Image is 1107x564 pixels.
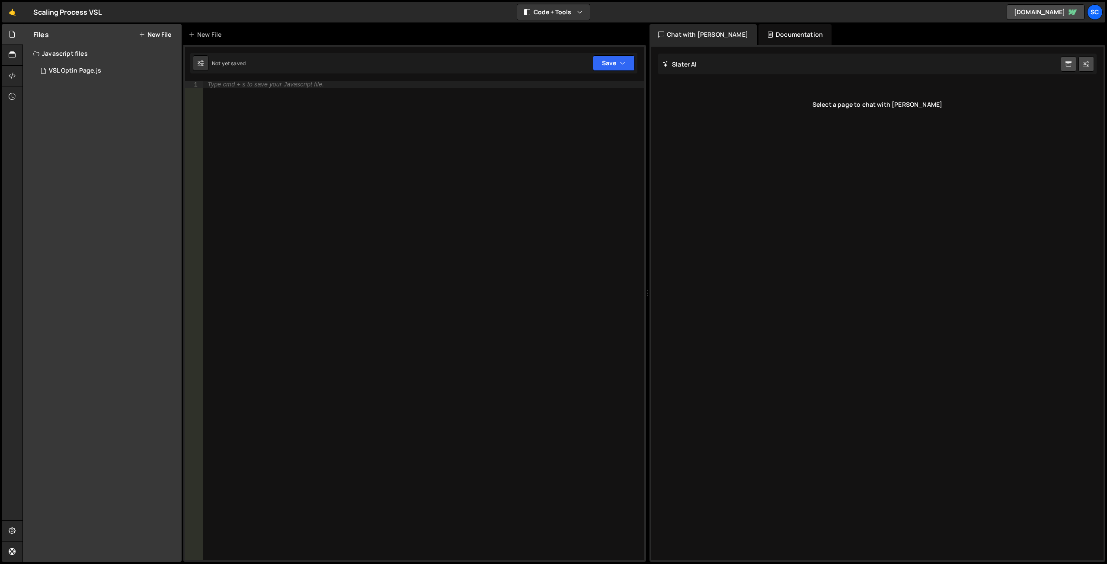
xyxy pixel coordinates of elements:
h2: Files [33,30,49,39]
div: Select a page to chat with [PERSON_NAME] [658,87,1097,122]
button: Code + Tools [517,4,590,20]
div: Documentation [758,24,832,45]
div: 1 [185,81,203,88]
div: New File [189,30,225,39]
div: Javascript files [23,45,182,62]
div: Not yet saved [212,60,246,67]
div: VSL Optin Page.js [49,67,101,75]
a: 🤙 [2,2,23,22]
a: Sc [1087,4,1103,20]
div: Scaling Process VSL [33,7,102,17]
h2: Slater AI [662,60,697,68]
div: 16716/45699.js [33,62,182,80]
button: Save [593,55,635,71]
div: Chat with [PERSON_NAME] [649,24,757,45]
div: Type cmd + s to save your Javascript file. [208,82,324,88]
a: [DOMAIN_NAME] [1007,4,1085,20]
button: New File [139,31,171,38]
